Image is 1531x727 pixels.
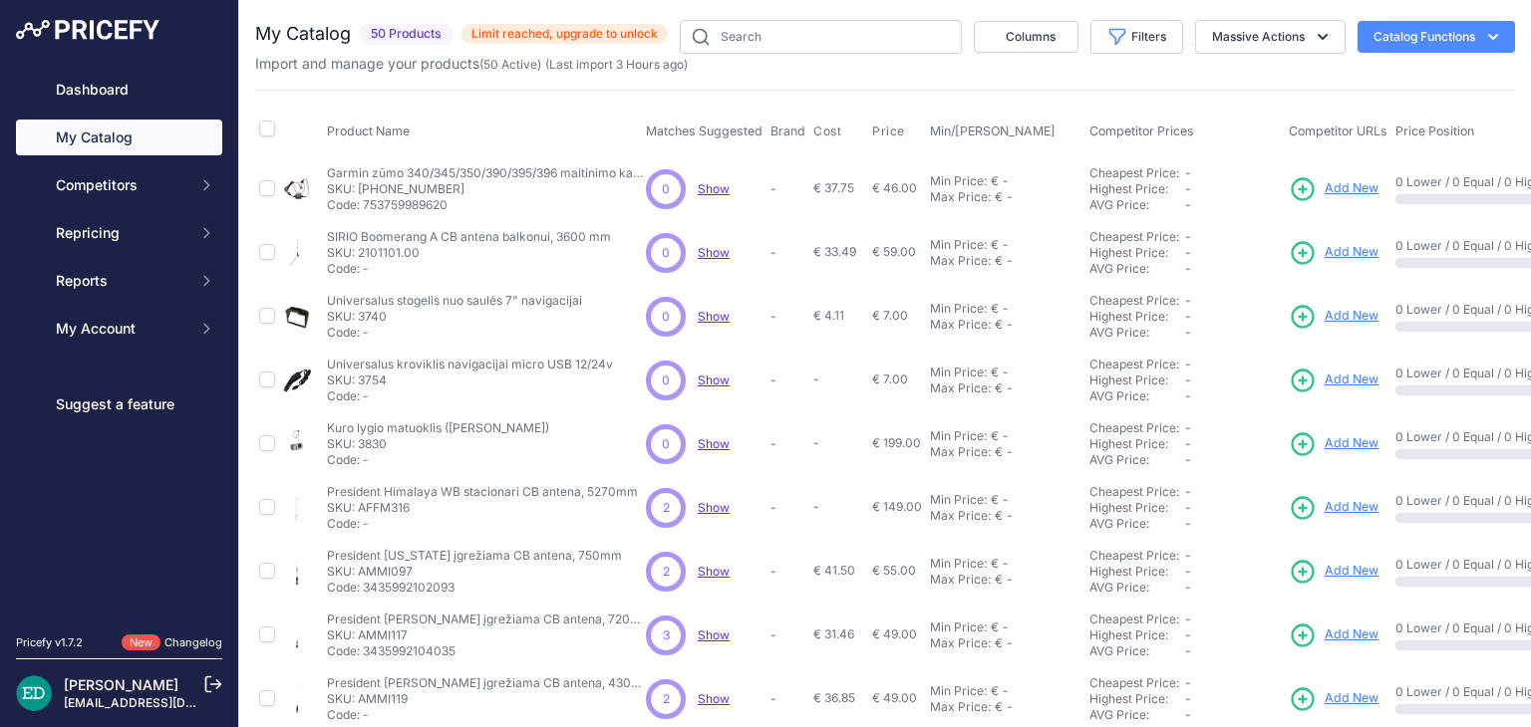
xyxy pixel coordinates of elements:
div: AVG Price: [1089,325,1185,341]
a: Dashboard [16,72,222,108]
div: € [991,683,999,699]
div: - [1003,380,1013,396]
div: Pricefy v1.7.2 [16,634,83,651]
span: € 41.50 [813,563,855,578]
button: Massive Actions [1195,20,1346,54]
a: [EMAIL_ADDRESS][DOMAIN_NAME] [64,695,272,710]
button: Columns [974,21,1078,53]
p: Universalus stogelis nuo saulės 7" navigacijai [327,293,582,309]
div: Max Price: [930,253,991,269]
div: - [999,301,1009,317]
div: AVG Price: [1089,261,1185,277]
button: My Account [16,311,222,347]
a: Add New [1289,558,1378,586]
span: Show [698,436,730,451]
div: AVG Price: [1089,643,1185,659]
span: - [1185,516,1191,531]
span: Reports [56,271,186,291]
p: - [770,436,805,452]
div: € [995,444,1003,460]
a: Suggest a feature [16,386,222,422]
div: Highest Price: [1089,372,1185,388]
nav: Sidebar [16,72,222,610]
span: 2 [663,563,670,581]
div: € [995,317,1003,333]
button: Filters [1090,20,1183,54]
div: - [999,364,1009,380]
span: - [1185,357,1191,371]
a: Cheapest Price: [1089,229,1179,244]
a: Cheapest Price: [1089,357,1179,371]
p: - [770,181,805,197]
div: - [1003,444,1013,460]
a: Add New [1289,175,1378,203]
div: € [995,380,1003,396]
span: - [1185,261,1191,276]
span: - [1185,420,1191,435]
p: Code: - [327,516,638,532]
p: SKU: 3754 [327,372,613,388]
button: Cost [813,123,845,139]
div: € [991,364,999,380]
span: € 49.00 [872,690,917,705]
a: Show [698,627,730,642]
span: € 59.00 [872,244,916,259]
span: Add New [1325,434,1378,453]
a: Cheapest Price: [1089,484,1179,499]
span: Add New [1325,689,1378,708]
h2: My Catalog [255,20,351,48]
a: Show [698,564,730,579]
a: Show [698,245,730,260]
button: Catalog Functions [1358,21,1515,53]
span: ( ) [479,57,541,72]
a: Add New [1289,621,1378,649]
span: - [813,371,819,386]
a: 50 Active [483,57,537,72]
p: SIRIO Boomerang A CB antena balkonui, 3600 mm [327,229,611,245]
div: Min Price: [930,173,987,189]
span: € 31.46 [813,626,854,641]
span: - [1185,436,1191,451]
div: € [995,508,1003,524]
p: SKU: AFFM316 [327,500,638,516]
span: € 199.00 [872,435,921,450]
span: Add New [1325,370,1378,389]
span: - [1185,181,1191,196]
span: - [1185,675,1191,690]
span: Competitor URLs [1289,123,1387,138]
span: - [1185,691,1191,706]
span: Show [698,309,730,324]
p: Code: - [327,325,582,341]
span: 50 Products [359,23,454,46]
span: € 55.00 [872,563,916,578]
span: - [1185,197,1191,212]
p: President [US_STATE] įgrežiama CB antena, 750mm [327,548,622,564]
span: Add New [1325,498,1378,517]
p: SKU: AMMI119 [327,691,646,707]
span: 0 [662,180,670,198]
p: Code: - [327,388,613,404]
p: Code: 3435992102093 [327,580,622,596]
div: AVG Price: [1089,452,1185,468]
div: - [1003,635,1013,651]
button: Reports [16,263,222,299]
span: € 4.11 [813,308,844,323]
div: Min Price: [930,492,987,508]
div: AVG Price: [1089,197,1185,213]
div: € [991,428,999,444]
span: Add New [1325,179,1378,198]
span: Product Name [327,123,410,138]
span: My Account [56,319,186,339]
div: Highest Price: [1089,436,1185,452]
div: - [999,683,1009,699]
span: Matches Suggested [646,123,763,138]
div: - [1003,253,1013,269]
div: Min Price: [930,237,987,253]
div: Highest Price: [1089,691,1185,707]
a: Show [698,691,730,706]
a: Add New [1289,494,1378,522]
span: - [1185,388,1191,403]
p: Code: - [327,707,646,723]
span: € 149.00 [872,499,922,514]
span: - [1185,643,1191,658]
